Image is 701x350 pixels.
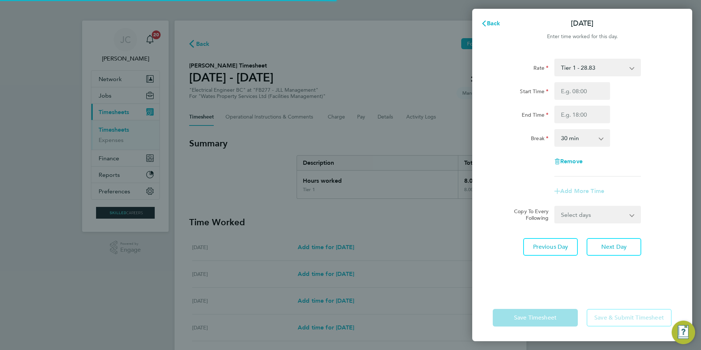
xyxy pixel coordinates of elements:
span: Previous Day [533,243,568,251]
span: Back [487,20,500,27]
label: Start Time [520,88,548,97]
input: E.g. 08:00 [554,82,610,100]
button: Back [474,16,508,31]
label: Rate [533,65,548,73]
span: Next Day [601,243,627,251]
button: Next Day [587,238,641,256]
button: Previous Day [523,238,578,256]
button: Engage Resource Center [672,321,695,344]
label: Copy To Every Following [508,208,548,221]
input: E.g. 18:00 [554,106,610,123]
label: End Time [522,112,548,120]
span: Remove [560,158,583,165]
label: Break [531,135,548,144]
button: Remove [554,158,583,164]
div: Enter time worked for this day. [472,32,692,41]
p: [DATE] [571,18,594,29]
